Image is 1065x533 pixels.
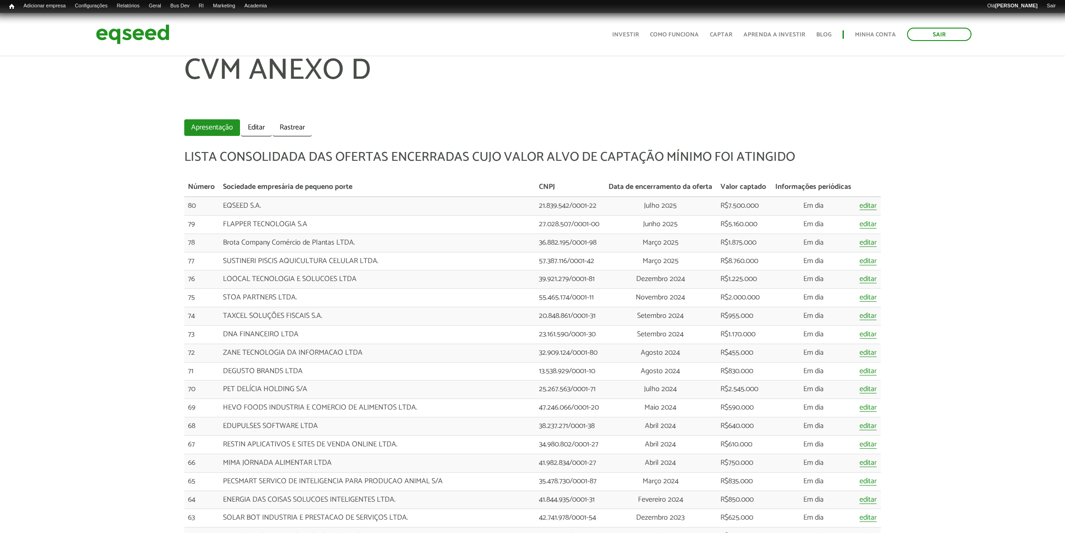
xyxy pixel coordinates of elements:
a: editar [860,239,877,247]
a: editar [860,221,877,228]
td: 76 [184,270,219,289]
a: Rastrear [273,119,312,136]
a: Academia [240,2,272,10]
td: R$955.000 [717,307,771,326]
td: 47.246.066/0001-20 [535,399,604,417]
a: editar [860,275,877,283]
th: CNPJ [535,178,604,197]
a: Olá[PERSON_NAME] [983,2,1042,10]
td: RESTIN APLICATIVOS E SITES DE VENDA ONLINE LTDA. [219,436,535,454]
a: editar [860,422,877,430]
a: editar [860,478,877,486]
span: Julho 2025 [644,199,677,212]
td: ENERGIA DAS COISAS SOLUCOES INTELIGENTES LTDA. [219,491,535,509]
a: Marketing [208,2,240,10]
td: R$7.500.000 [717,197,771,215]
td: 78 [184,234,219,252]
td: 73 [184,325,219,344]
td: 68 [184,417,219,436]
a: Como funciona [650,32,699,38]
th: Data de encerramento da oferta [604,178,717,197]
td: 57.387.116/0001-42 [535,252,604,270]
td: 64 [184,491,219,509]
td: R$2.000.000 [717,289,771,307]
td: R$830.000 [717,362,771,381]
td: DEGUSTO BRANDS LTDA [219,362,535,381]
td: Brota Company Comércio de Plantas LTDA. [219,234,535,252]
span: Fevereiro 2024 [638,493,683,506]
td: 34.980.802/0001-27 [535,436,604,454]
a: editar [860,349,877,357]
a: editar [860,441,877,449]
td: Em dia [771,270,855,289]
span: Março 2025 [643,255,679,267]
td: 32.909.124/0001-80 [535,344,604,362]
a: Geral [144,2,166,10]
strong: [PERSON_NAME] [995,3,1037,8]
a: editar [860,368,877,375]
td: R$850.000 [717,491,771,509]
a: editar [860,294,877,302]
a: editar [860,459,877,467]
a: Bus Dev [166,2,194,10]
td: 63 [184,509,219,527]
span: Março 2024 [643,475,679,487]
h1: CVM ANEXO D [184,55,880,115]
span: Março 2025 [643,236,679,249]
td: Em dia [771,197,855,215]
td: Em dia [771,289,855,307]
span: Dezembro 2023 [636,511,685,524]
a: Adicionar empresa [19,2,70,10]
a: Sair [1042,2,1060,10]
a: editar [860,258,877,265]
span: Abril 2024 [645,457,676,469]
td: DNA FINANCEIRO LTDA [219,325,535,344]
td: SOLAR BOT INDUSTRIA E PRESTACAO DE SERVIÇOS LTDA. [219,509,535,527]
a: editar [860,496,877,504]
span: Agosto 2024 [641,365,680,377]
span: Setembro 2024 [637,310,684,322]
th: Valor captado [717,178,771,197]
span: Junho 2025 [643,218,678,230]
td: R$750.000 [717,454,771,472]
td: Em dia [771,491,855,509]
td: 55.465.174/0001-11 [535,289,604,307]
td: 39.921.279/0001-81 [535,270,604,289]
td: 23.161.590/0001-30 [535,325,604,344]
img: EqSeed [96,22,170,47]
td: MIMA JORNADA ALIMENTAR LTDA [219,454,535,472]
td: 27.028.507/0001-00 [535,215,604,234]
td: 77 [184,252,219,270]
td: Em dia [771,436,855,454]
a: Apresentação [184,119,240,136]
td: R$1.875.000 [717,234,771,252]
td: Em dia [771,215,855,234]
td: 72 [184,344,219,362]
td: Em dia [771,399,855,417]
span: Dezembro 2024 [636,273,685,285]
td: R$625.000 [717,509,771,527]
a: editar [860,312,877,320]
span: Setembro 2024 [637,328,684,340]
td: Em dia [771,509,855,527]
td: STOA PARTNERS LTDA. [219,289,535,307]
td: 20.848.861/0001-31 [535,307,604,326]
a: Configurações [70,2,112,10]
td: R$835.000 [717,472,771,491]
td: 13.538.929/0001-10 [535,362,604,381]
td: R$590.000 [717,399,771,417]
th: Sociedade empresária de pequeno porte [219,178,535,197]
td: ZANE TECNOLOGIA DA INFORMACAO LTDA [219,344,535,362]
a: Sair [907,28,971,41]
td: R$5.160.000 [717,215,771,234]
span: Maio 2024 [644,401,676,414]
td: 80 [184,197,219,215]
td: Em dia [771,417,855,436]
a: editar [860,514,877,522]
td: 66 [184,454,219,472]
td: EDUPULSES SOFTWARE LTDA [219,417,535,436]
span: Novembro 2024 [636,291,685,304]
td: R$1.225.000 [717,270,771,289]
td: Em dia [771,234,855,252]
td: 75 [184,289,219,307]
